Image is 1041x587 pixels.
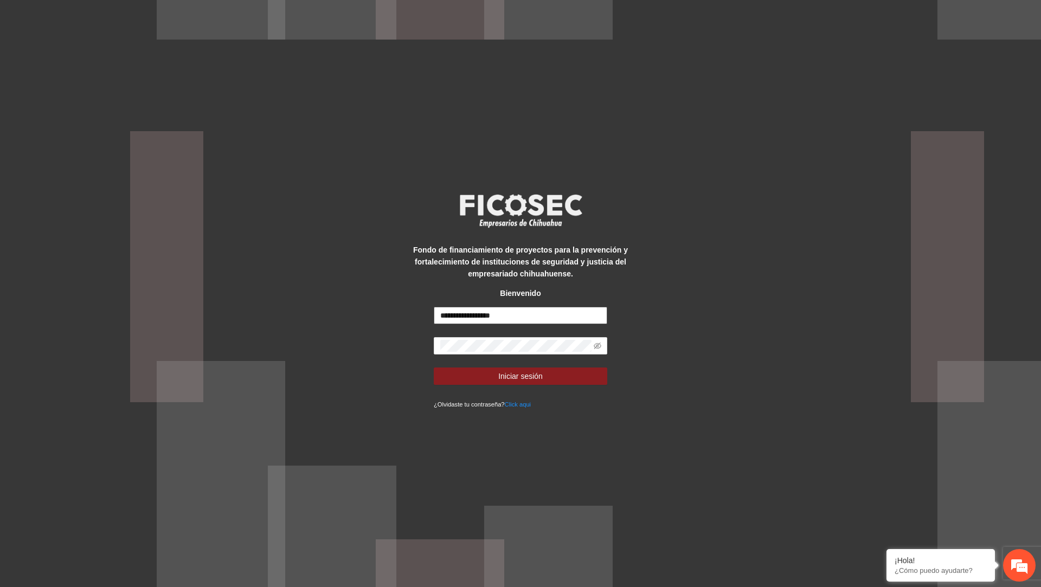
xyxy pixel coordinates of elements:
[895,566,987,575] p: ¿Cómo puedo ayudarte?
[895,556,987,565] div: ¡Hola!
[413,246,628,278] strong: Fondo de financiamiento de proyectos para la prevención y fortalecimiento de instituciones de seg...
[178,5,204,31] div: Minimizar ventana de chat en vivo
[505,401,531,408] a: Click aqui
[5,296,207,334] textarea: Escriba su mensaje y pulse “Intro”
[500,289,541,298] strong: Bienvenido
[56,55,182,69] div: Chatee con nosotros ahora
[594,342,601,350] span: eye-invisible
[453,191,588,231] img: logo
[498,370,543,382] span: Iniciar sesión
[434,401,531,408] small: ¿Olvidaste tu contraseña?
[63,145,150,254] span: Estamos en línea.
[434,367,607,385] button: Iniciar sesión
